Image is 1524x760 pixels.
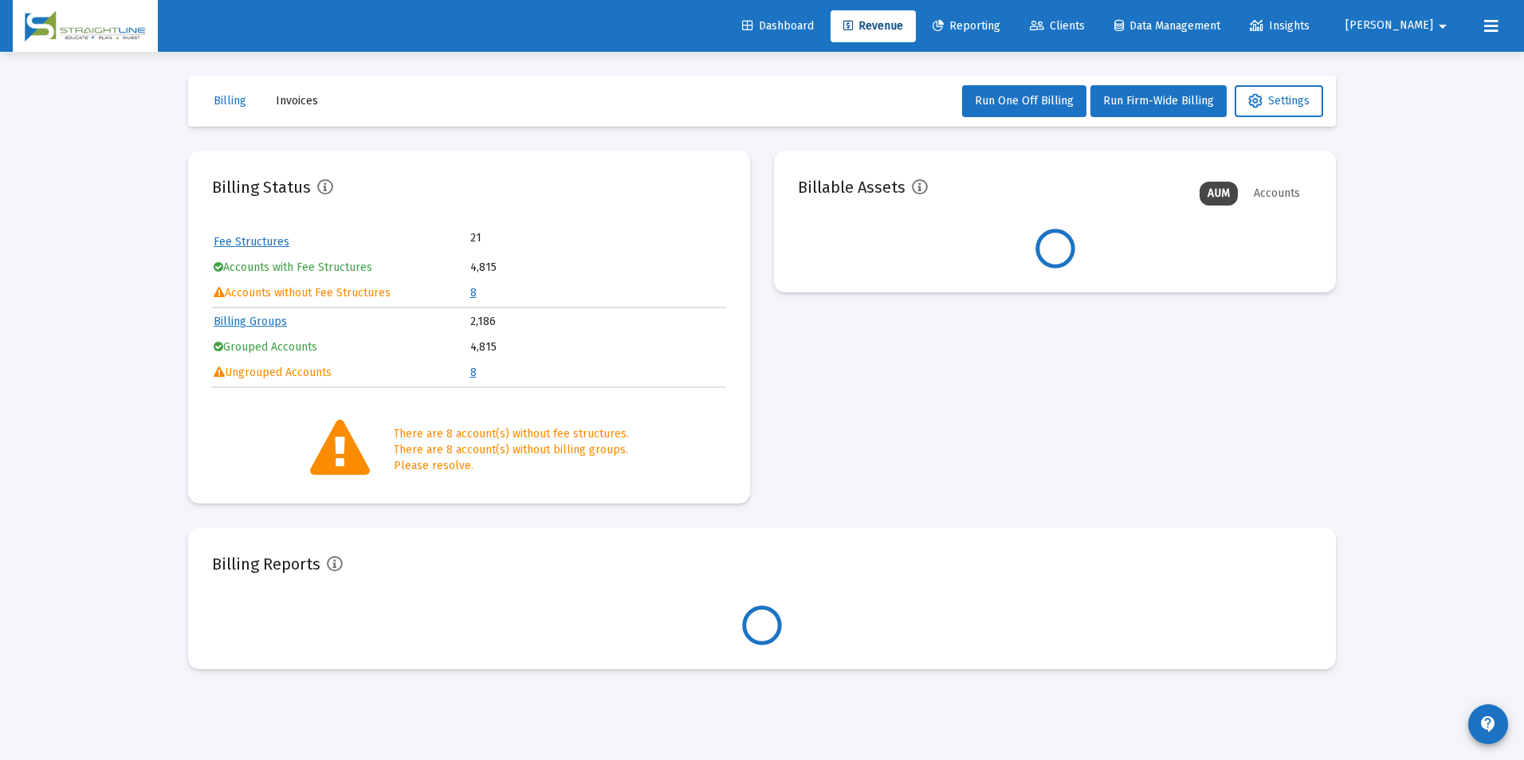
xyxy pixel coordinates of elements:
[742,19,814,33] span: Dashboard
[214,235,289,249] a: Fee Structures
[212,551,320,577] h2: Billing Reports
[975,94,1074,108] span: Run One Off Billing
[920,10,1013,42] a: Reporting
[214,94,246,108] span: Billing
[214,281,469,305] td: Accounts without Fee Structures
[263,85,331,117] button: Invoices
[201,85,259,117] button: Billing
[394,442,629,458] div: There are 8 account(s) without billing groups.
[214,256,469,280] td: Accounts with Fee Structures
[1103,94,1214,108] span: Run Firm-Wide Billing
[470,256,725,280] td: 4,815
[933,19,1000,33] span: Reporting
[1250,19,1310,33] span: Insights
[214,315,287,328] a: Billing Groups
[831,10,916,42] a: Revenue
[394,426,629,442] div: There are 8 account(s) without fee structures.
[1200,182,1238,206] div: AUM
[212,174,311,200] h2: Billing Status
[1090,85,1227,117] button: Run Firm-Wide Billing
[394,458,629,474] div: Please resolve.
[1479,715,1498,734] mat-icon: contact_support
[470,335,725,359] td: 4,815
[1248,94,1310,108] span: Settings
[1433,10,1452,42] mat-icon: arrow_drop_down
[729,10,827,42] a: Dashboard
[470,230,598,246] td: 21
[843,19,903,33] span: Revenue
[1114,19,1220,33] span: Data Management
[1345,19,1433,33] span: [PERSON_NAME]
[470,366,477,379] a: 8
[1235,85,1323,117] button: Settings
[214,361,469,385] td: Ungrouped Accounts
[1102,10,1233,42] a: Data Management
[1246,182,1308,206] div: Accounts
[1030,19,1085,33] span: Clients
[25,10,146,42] img: Dashboard
[1237,10,1322,42] a: Insights
[276,94,318,108] span: Invoices
[1017,10,1098,42] a: Clients
[470,286,477,300] a: 8
[470,310,725,334] td: 2,186
[214,335,469,359] td: Grouped Accounts
[962,85,1086,117] button: Run One Off Billing
[798,174,905,200] h2: Billable Assets
[1326,10,1471,41] button: [PERSON_NAME]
